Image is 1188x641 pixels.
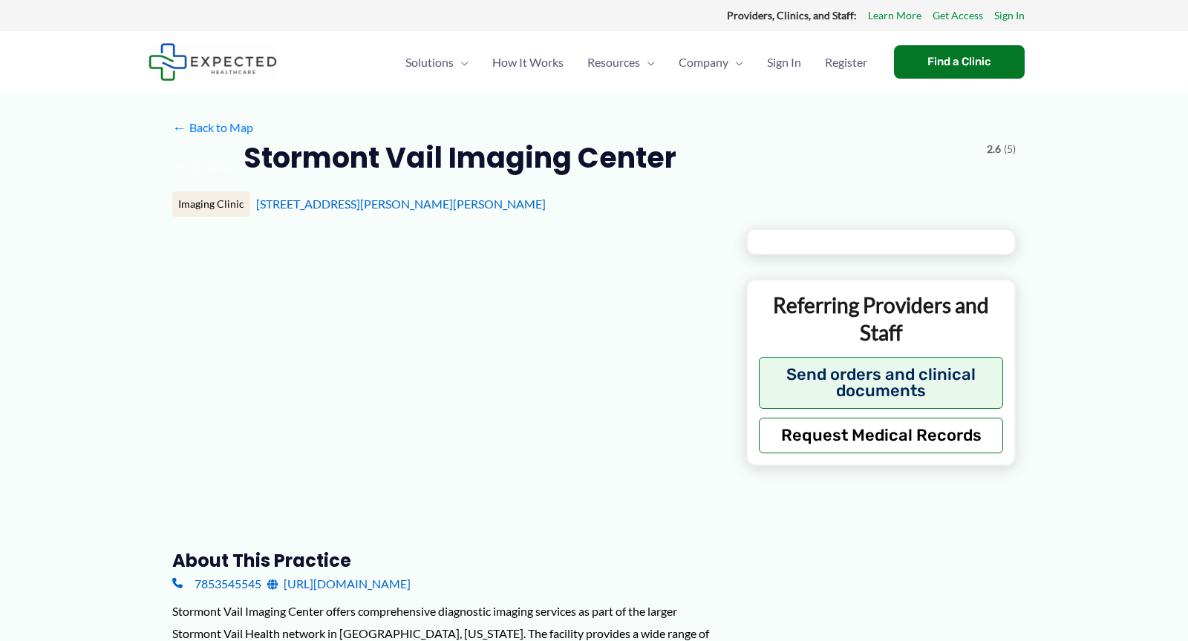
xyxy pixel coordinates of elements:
[759,357,1003,409] button: Send orders and clinical documents
[1004,139,1016,159] span: (5)
[759,292,1003,346] p: Referring Providers and Staff
[480,36,575,88] a: How It Works
[868,6,921,25] a: Learn More
[256,197,546,211] a: [STREET_ADDRESS][PERSON_NAME][PERSON_NAME]
[755,36,813,88] a: Sign In
[492,36,564,88] span: How It Works
[575,36,667,88] a: ResourcesMenu Toggle
[394,36,480,88] a: SolutionsMenu Toggle
[727,9,857,22] strong: Providers, Clinics, and Staff:
[767,36,801,88] span: Sign In
[172,573,261,595] a: 7853545545
[267,573,411,595] a: [URL][DOMAIN_NAME]
[587,36,640,88] span: Resources
[148,43,277,81] img: Expected Healthcare Logo - side, dark font, small
[454,36,469,88] span: Menu Toggle
[759,418,1003,453] button: Request Medical Records
[894,45,1025,79] a: Find a Clinic
[813,36,879,88] a: Register
[994,6,1025,25] a: Sign In
[825,36,867,88] span: Register
[679,36,728,88] span: Company
[172,191,250,217] div: Imaging Clinic
[640,36,655,88] span: Menu Toggle
[405,36,454,88] span: Solutions
[987,139,1001,159] span: 2.6
[728,36,743,88] span: Menu Toggle
[244,139,676,176] h2: Stormont Vail Imaging Center
[172,549,722,572] h3: About this practice
[394,36,879,88] nav: Primary Site Navigation
[667,36,755,88] a: CompanyMenu Toggle
[172,120,186,134] span: ←
[172,116,253,139] a: ←Back to Map
[933,6,983,25] a: Get Access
